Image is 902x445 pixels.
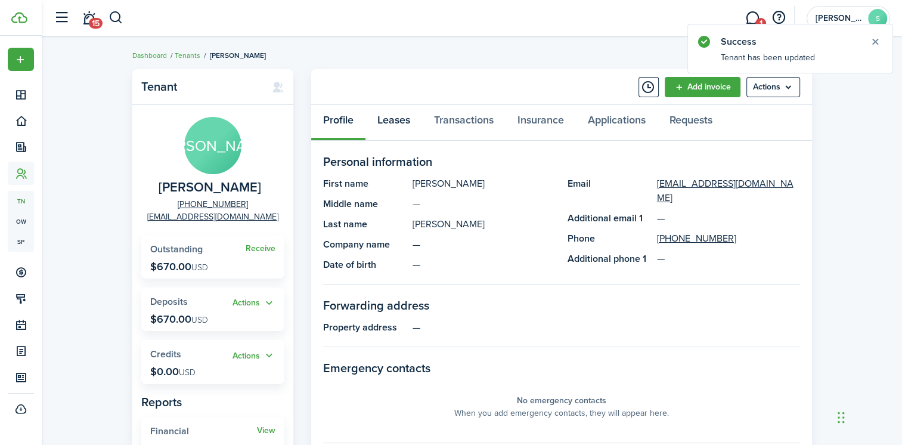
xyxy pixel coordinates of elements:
[233,349,275,363] button: Actions
[191,261,208,274] span: USD
[568,231,651,246] panel-main-title: Phone
[746,77,800,97] button: Open menu
[191,314,208,326] span: USD
[506,105,576,141] a: Insurance
[159,180,261,195] span: Jaime Adame
[413,237,556,252] panel-main-description: —
[688,51,892,73] notify-body: Tenant has been updated
[834,388,894,445] iframe: Chat Widget
[147,211,278,223] a: [EMAIL_ADDRESS][DOMAIN_NAME]
[150,426,257,437] widget-stats-title: Financial
[365,105,422,141] a: Leases
[89,18,103,29] span: 15
[179,366,196,379] span: USD
[868,9,887,28] avatar-text: S
[323,296,800,314] panel-main-section-title: Forwarding address
[867,33,884,50] button: Close notify
[517,394,606,407] panel-main-placeholder-title: No emergency contacts
[413,177,556,191] panel-main-description: [PERSON_NAME]
[8,191,34,211] a: tn
[568,177,651,205] panel-main-title: Email
[413,197,556,211] panel-main-description: —
[141,393,284,411] panel-main-subtitle: Reports
[184,117,241,174] avatar-text: [PERSON_NAME]
[658,105,724,141] a: Requests
[413,320,800,335] panel-main-description: —
[838,400,845,435] div: Drag
[568,252,651,266] panel-main-title: Additional phone 1
[323,237,407,252] panel-main-title: Company name
[175,50,200,61] a: Tenants
[323,320,407,335] panel-main-title: Property address
[323,258,407,272] panel-main-title: Date of birth
[132,50,167,61] a: Dashboard
[8,211,34,231] a: ow
[78,3,100,33] a: Notifications
[746,77,800,97] menu-btn: Actions
[150,366,196,378] p: $0.00
[576,105,658,141] a: Applications
[323,359,800,377] panel-main-section-title: Emergency contacts
[8,48,34,71] button: Open menu
[246,244,275,254] a: Receive
[233,296,275,310] button: Actions
[323,177,407,191] panel-main-title: First name
[657,177,800,205] a: [EMAIL_ADDRESS][DOMAIN_NAME]
[141,80,260,94] panel-main-title: Tenant
[109,8,123,28] button: Search
[150,242,203,256] span: Outstanding
[178,198,248,211] a: [PHONE_NUMBER]
[323,197,407,211] panel-main-title: Middle name
[422,105,506,141] a: Transactions
[768,8,789,28] button: Open resource center
[50,7,73,29] button: Open sidebar
[323,217,407,231] panel-main-title: Last name
[233,296,275,310] button: Open menu
[413,217,556,231] panel-main-description: [PERSON_NAME]
[8,231,34,252] a: sp
[755,18,766,29] span: 1
[816,14,863,23] span: Sonja
[150,261,208,273] p: $670.00
[741,3,764,33] a: Messaging
[323,153,800,171] panel-main-section-title: Personal information
[721,35,858,49] notify-title: Success
[150,347,181,361] span: Credits
[11,12,27,23] img: TenantCloud
[665,77,740,97] a: Add invoice
[150,295,188,308] span: Deposits
[233,349,275,363] button: Open menu
[413,258,556,272] panel-main-description: —
[150,313,208,325] p: $670.00
[657,231,736,246] a: [PHONE_NUMBER]
[568,211,651,225] panel-main-title: Additional email 1
[210,50,266,61] span: [PERSON_NAME]
[257,426,275,435] a: View
[638,77,659,97] button: Timeline
[454,407,669,419] panel-main-placeholder-description: When you add emergency contacts, they will appear here.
